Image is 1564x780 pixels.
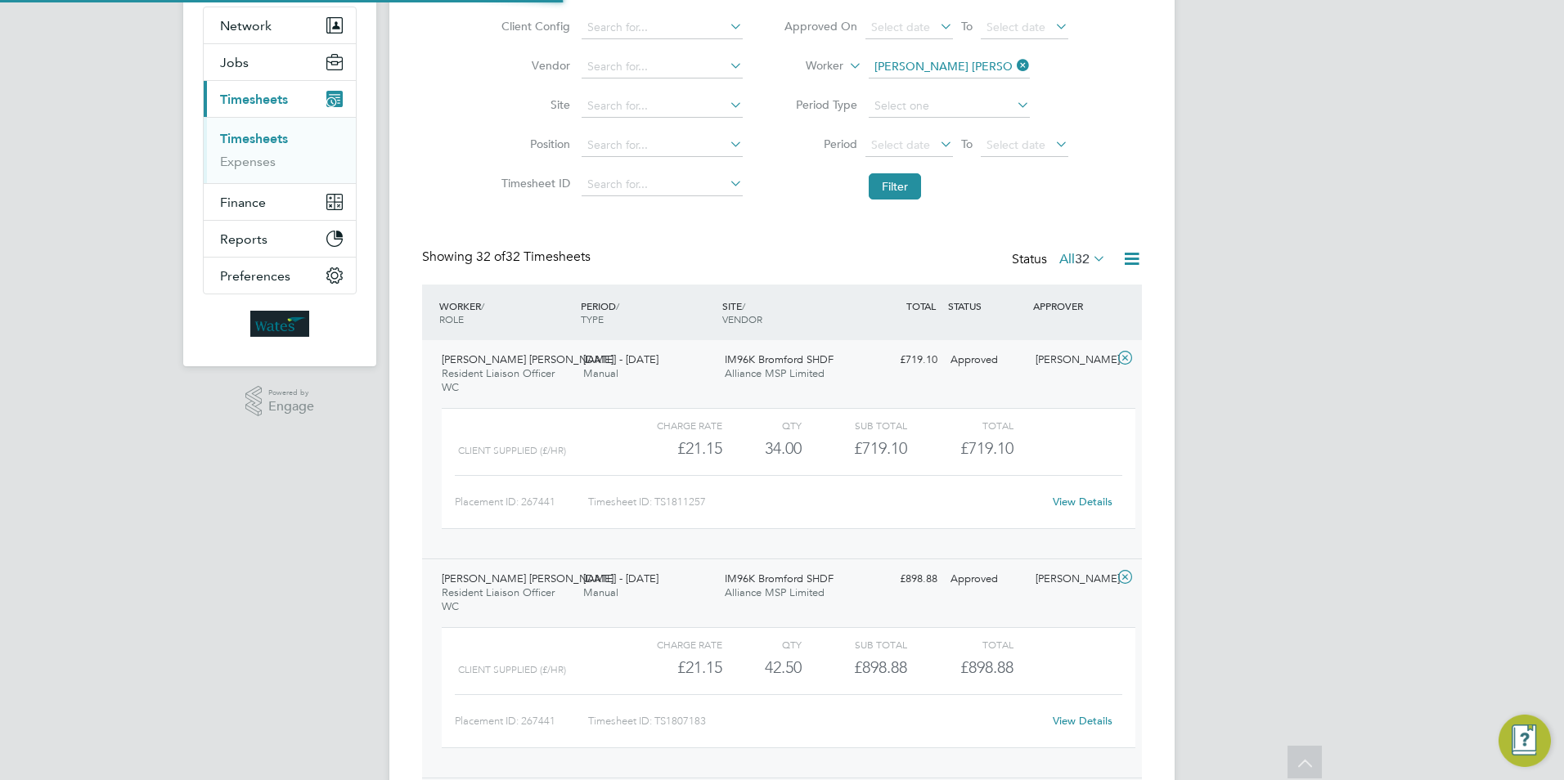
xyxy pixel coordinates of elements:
span: TYPE [581,312,604,325]
a: Timesheets [220,131,288,146]
div: Timesheets [204,117,356,183]
div: 42.50 [722,654,802,681]
div: [PERSON_NAME] [1029,347,1114,374]
span: VENDOR [722,312,762,325]
span: / [742,299,745,312]
span: [DATE] - [DATE] [583,352,658,366]
input: Search for... [582,173,743,196]
span: TOTAL [906,299,936,312]
div: QTY [722,634,802,654]
span: Powered by [268,386,314,400]
button: Filter [869,173,921,199]
button: Finance [204,184,356,220]
div: £719.10 [859,347,944,374]
a: Expenses [220,154,276,169]
span: Engage [268,400,314,414]
span: Resident Liaison Officer WC [442,366,555,394]
span: Manual [583,585,618,599]
div: £21.15 [617,654,722,681]
span: Client Supplied (£/HR) [458,445,566,456]
span: [PERSON_NAME] [PERSON_NAME] [442,572,613,585]
span: To [956,133,978,155]
label: Approved On [784,19,857,34]
span: / [481,299,484,312]
div: £898.88 [802,654,907,681]
span: Jobs [220,55,249,70]
span: To [956,16,978,37]
div: Status [1012,249,1109,271]
label: Site [497,97,570,112]
div: QTY [722,415,802,435]
a: Go to home page [203,311,357,337]
div: Approved [944,566,1029,593]
span: IM96K Bromford SHDF [725,352,834,366]
span: [PERSON_NAME] [PERSON_NAME] [442,352,613,366]
input: Search for... [582,95,743,118]
span: Select date [986,137,1045,152]
div: Timesheet ID: TS1807183 [588,708,1042,734]
div: Placement ID: 267441 [455,489,588,515]
div: £898.88 [859,566,944,593]
div: Timesheet ID: TS1811257 [588,489,1042,515]
span: Finance [220,195,266,210]
input: Search for... [582,16,743,39]
span: Manual [583,366,618,380]
span: [DATE] - [DATE] [583,572,658,585]
span: Select date [871,20,930,34]
div: Sub Total [802,634,907,654]
label: Vendor [497,58,570,73]
div: STATUS [944,291,1029,321]
button: Timesheets [204,81,356,117]
span: ROLE [439,312,464,325]
div: 34.00 [722,435,802,462]
div: PERIOD [577,291,718,334]
a: Powered byEngage [245,386,315,417]
span: £719.10 [960,438,1013,458]
input: Search for... [582,134,743,157]
span: Select date [986,20,1045,34]
div: APPROVER [1029,291,1114,321]
div: Total [907,634,1013,654]
span: £898.88 [960,657,1013,677]
div: [PERSON_NAME] [1029,566,1114,593]
span: 32 of [476,249,506,265]
img: wates-logo-retina.png [250,311,309,337]
div: Charge rate [617,415,722,435]
input: Search for... [869,56,1030,78]
div: £21.15 [617,435,722,462]
a: View Details [1053,495,1112,509]
div: Showing [422,249,594,266]
label: Position [497,137,570,151]
div: Sub Total [802,415,907,435]
button: Jobs [204,44,356,80]
label: Period [784,137,857,151]
label: Worker [770,58,843,74]
span: Resident Liaison Officer WC [442,585,555,613]
span: 32 [1075,251,1090,267]
span: Client Supplied (£/HR) [458,664,566,675]
span: / [616,299,619,312]
span: IM96K Bromford SHDF [725,572,834,585]
div: Total [907,415,1013,435]
span: Timesheets [220,92,288,107]
span: Select date [871,137,930,152]
label: Timesheet ID [497,176,570,191]
div: SITE [718,291,860,334]
div: Charge rate [617,634,722,654]
span: Preferences [220,268,290,284]
label: Client Config [497,19,570,34]
span: Alliance MSP Limited [725,366,825,380]
input: Search for... [582,56,743,78]
span: 32 Timesheets [476,249,591,265]
button: Preferences [204,258,356,294]
label: All [1059,251,1106,267]
label: Period Type [784,97,857,112]
div: Approved [944,347,1029,374]
span: Network [220,18,272,34]
div: Placement ID: 267441 [455,708,588,734]
div: £719.10 [802,435,907,462]
button: Reports [204,221,356,257]
div: WORKER [435,291,577,334]
button: Network [204,7,356,43]
a: View Details [1053,714,1112,728]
